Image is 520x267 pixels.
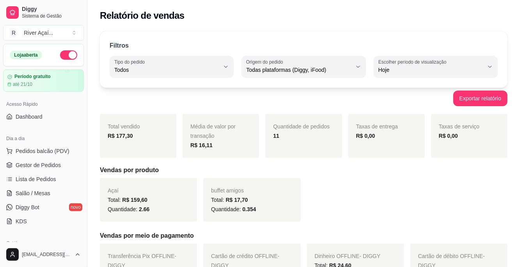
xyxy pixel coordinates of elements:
[453,91,508,106] button: Exportar relatório
[16,147,69,155] span: Pedidos balcão (PDV)
[13,81,32,87] article: até 21/10
[211,206,256,212] span: Quantidade:
[110,41,129,50] p: Filtros
[3,173,84,185] a: Lista de Pedidos
[114,66,220,74] span: Todos
[60,50,77,60] button: Alterar Status
[315,253,381,259] span: Dinheiro OFFLINE - DIGGY
[10,29,18,37] span: R
[16,203,39,211] span: Diggy Bot
[3,25,84,41] button: Select a team
[22,13,81,19] span: Sistema de Gestão
[3,215,84,228] a: KDS
[374,56,498,78] button: Escolher período de visualizaçãoHoje
[108,133,133,139] strong: R$ 177,30
[273,123,330,130] span: Quantidade de pedidos
[3,69,84,92] a: Período gratuitoaté 21/10
[3,237,84,249] div: Catálogo
[14,74,51,80] article: Período gratuito
[3,110,84,123] a: Dashboard
[108,197,147,203] span: Total:
[110,56,234,78] button: Tipo do pedidoTodos
[246,66,351,74] span: Todas plataformas (Diggy, iFood)
[16,113,43,121] span: Dashboard
[100,231,508,240] h5: Vendas por meio de pagamento
[100,166,508,175] h5: Vendas por produto
[10,51,42,59] div: Loja aberta
[16,175,56,183] span: Lista de Pedidos
[16,217,27,225] span: KDS
[439,133,458,139] strong: R$ 0,00
[108,206,149,212] span: Quantidade:
[3,201,84,214] a: Diggy Botnovo
[226,197,248,203] span: R$ 17,70
[100,9,185,22] h2: Relatório de vendas
[242,206,256,212] span: 0.354
[3,187,84,199] a: Salão / Mesas
[122,197,147,203] span: R$ 159,60
[211,187,244,194] span: buffet amigos
[3,145,84,157] button: Pedidos balcão (PDV)
[16,189,50,197] span: Salão / Mesas
[3,132,84,145] div: Dia a dia
[3,245,84,264] button: [EMAIL_ADDRESS][DOMAIN_NAME]
[3,3,84,22] a: DiggySistema de Gestão
[378,66,484,74] span: Hoje
[273,133,279,139] strong: 11
[3,159,84,171] a: Gestor de Pedidos
[211,197,248,203] span: Total:
[16,161,61,169] span: Gestor de Pedidos
[22,6,81,13] span: Diggy
[439,123,479,130] span: Taxas de serviço
[378,59,449,65] label: Escolher período de visualização
[190,123,236,139] span: Média de valor por transação
[24,29,53,37] div: River Açaí ...
[3,98,84,110] div: Acesso Rápido
[139,206,149,212] span: 2.66
[22,251,71,258] span: [EMAIL_ADDRESS][DOMAIN_NAME]
[356,133,375,139] strong: R$ 0,00
[190,142,213,148] strong: R$ 16,11
[246,59,286,65] label: Origem do pedido
[356,123,398,130] span: Taxas de entrega
[108,123,140,130] span: Total vendido
[108,187,119,194] span: Açaí
[114,59,147,65] label: Tipo do pedido
[241,56,366,78] button: Origem do pedidoTodas plataformas (Diggy, iFood)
